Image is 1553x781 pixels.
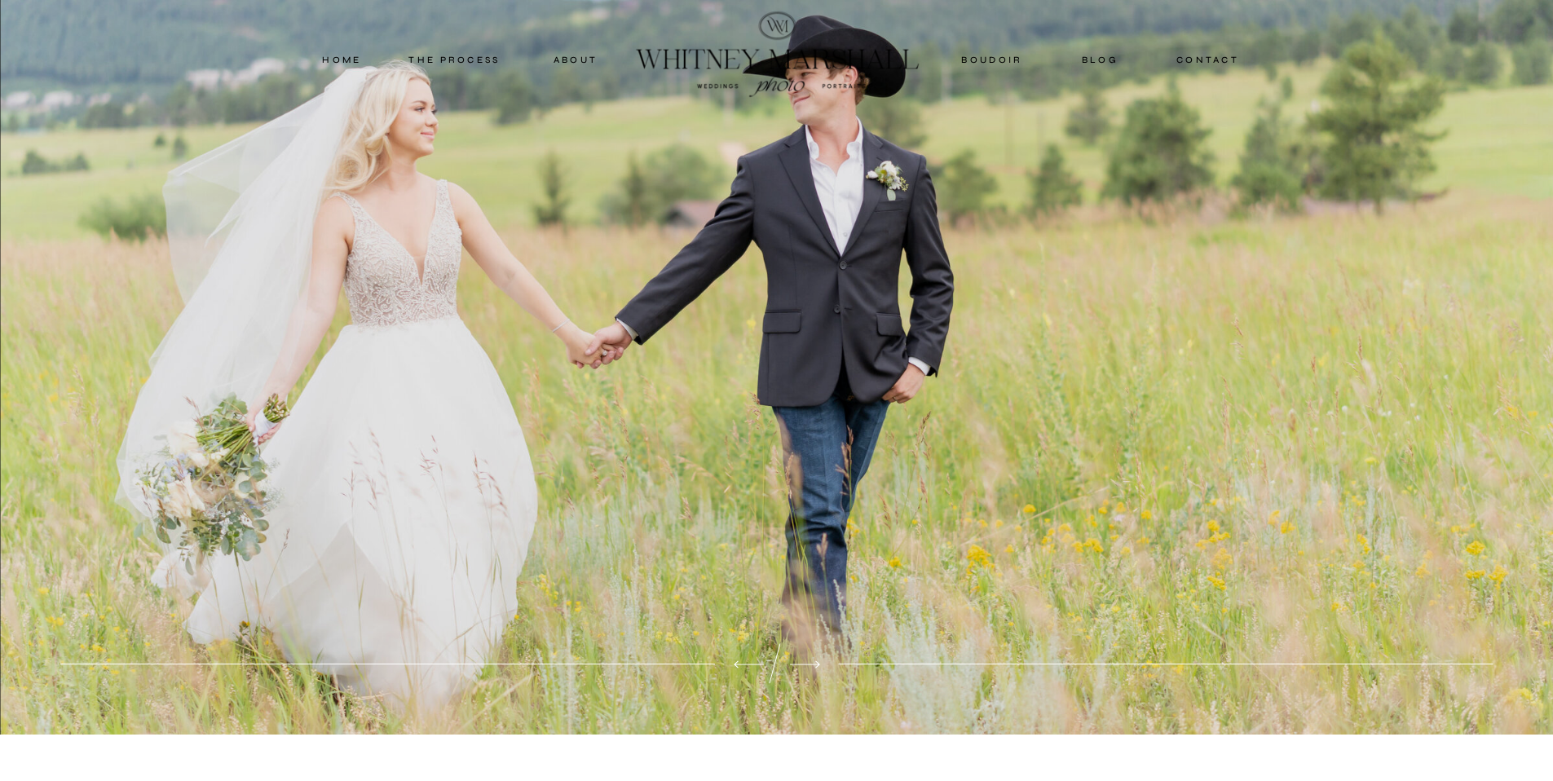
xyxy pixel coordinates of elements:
[536,52,616,67] a: about
[1065,52,1136,67] a: blog
[960,52,1026,67] a: boudoir
[307,52,377,67] a: home
[406,52,504,67] a: THE PROCESS
[1170,52,1246,67] a: contact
